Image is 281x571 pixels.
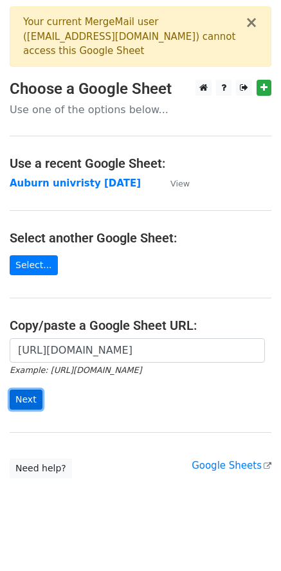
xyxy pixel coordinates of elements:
[170,179,190,188] small: View
[10,80,271,98] h3: Choose a Google Sheet
[10,177,141,189] a: Auburn univristy [DATE]
[10,156,271,171] h4: Use a recent Google Sheet:
[217,509,281,571] iframe: Chat Widget
[10,458,72,478] a: Need help?
[245,15,258,30] button: ×
[10,318,271,333] h4: Copy/paste a Google Sheet URL:
[10,103,271,116] p: Use one of the options below...
[10,365,141,375] small: Example: [URL][DOMAIN_NAME]
[158,177,190,189] a: View
[10,390,42,410] input: Next
[10,338,265,363] input: Paste your Google Sheet URL here
[10,255,58,275] a: Select...
[192,460,271,471] a: Google Sheets
[23,15,245,59] div: Your current MergeMail user ( [EMAIL_ADDRESS][DOMAIN_NAME] ) cannot access this Google Sheet
[10,230,271,246] h4: Select another Google Sheet:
